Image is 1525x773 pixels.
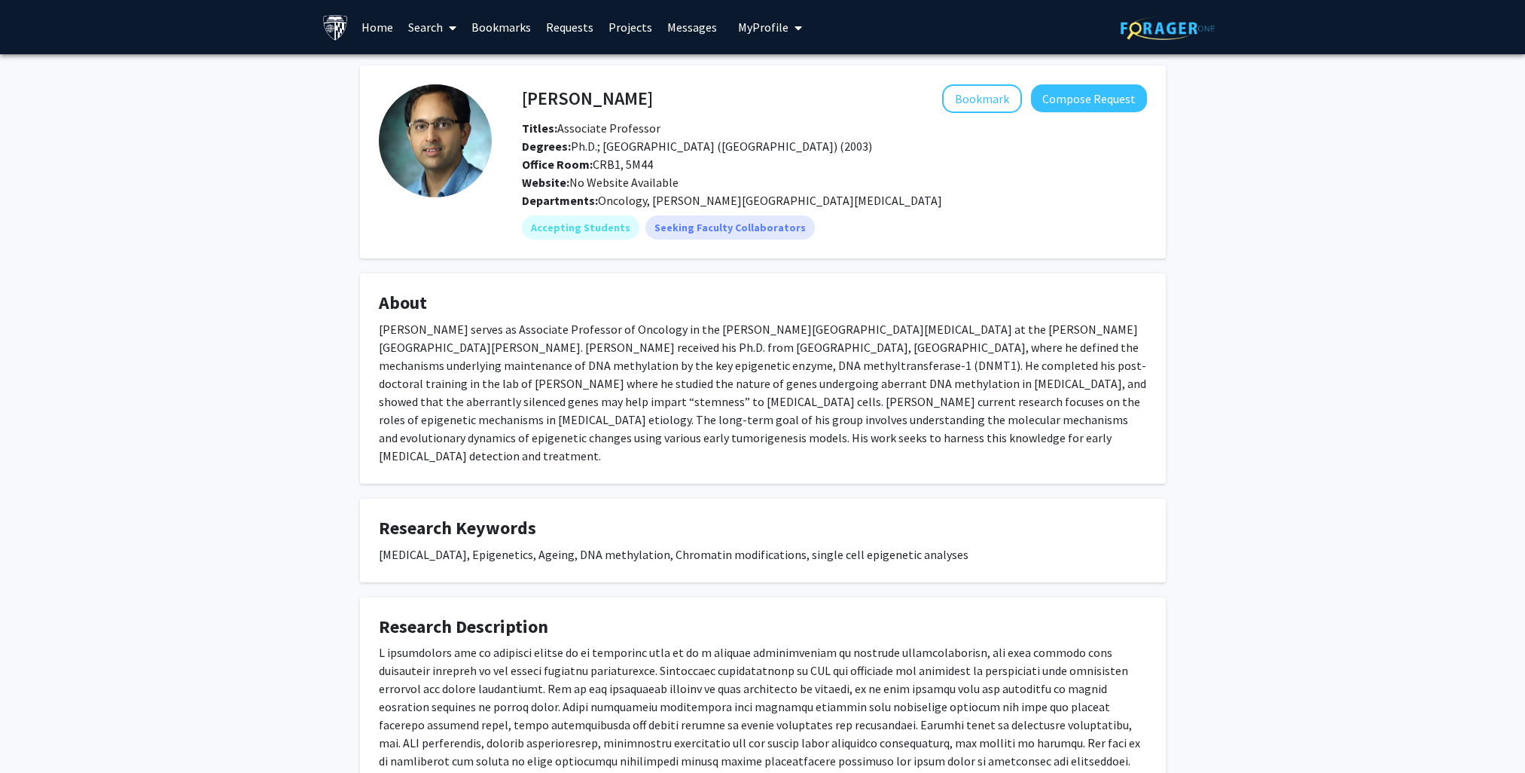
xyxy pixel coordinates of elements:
[11,705,64,762] iframe: Chat
[379,518,1147,539] h4: Research Keywords
[1031,84,1147,112] button: Compose Request to Hari Easwaran
[522,157,593,172] b: Office Room:
[379,84,492,197] img: Profile Picture
[464,1,538,53] a: Bookmarks
[660,1,724,53] a: Messages
[738,20,788,35] span: My Profile
[522,139,872,154] span: Ph.D.; [GEOGRAPHIC_DATA] ([GEOGRAPHIC_DATA]) (2003)
[522,175,679,190] span: No Website Available
[1121,17,1215,40] img: ForagerOne Logo
[522,121,557,136] b: Titles:
[645,215,815,240] mat-chip: Seeking Faculty Collaborators
[522,139,571,154] b: Degrees:
[379,545,1147,564] div: [MEDICAL_DATA], Epigenetics, Ageing, DNA methylation, Chromatin modifications, single cell epigen...
[538,1,601,53] a: Requests
[522,175,569,190] b: Website:
[322,14,349,41] img: Johns Hopkins University Logo
[942,84,1022,113] button: Add Hari Easwaran to Bookmarks
[379,292,1147,314] h4: About
[598,193,942,208] span: Oncology, [PERSON_NAME][GEOGRAPHIC_DATA][MEDICAL_DATA]
[354,1,401,53] a: Home
[522,193,598,208] b: Departments:
[522,215,639,240] mat-chip: Accepting Students
[379,320,1147,465] div: [PERSON_NAME] serves as Associate Professor of Oncology in the [PERSON_NAME][GEOGRAPHIC_DATA][MED...
[401,1,464,53] a: Search
[379,616,1147,638] h4: Research Description
[522,121,660,136] span: Associate Professor
[522,157,653,172] span: CRB1, 5M44
[522,84,653,112] h4: [PERSON_NAME]
[601,1,660,53] a: Projects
